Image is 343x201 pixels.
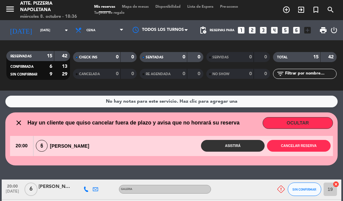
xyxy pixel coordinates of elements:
[20,0,81,13] div: Atte. Pizzeria Napoletana
[47,54,52,58] strong: 15
[264,55,268,59] strong: 0
[62,64,69,69] strong: 13
[50,64,52,69] strong: 6
[198,55,202,59] strong: 0
[313,55,319,59] strong: 15
[198,71,202,76] strong: 0
[131,55,135,59] strong: 0
[276,70,284,78] i: filter_list
[297,6,305,14] i: exit_to_app
[237,26,246,35] i: looks_one
[106,98,237,105] div: No hay notas para este servicio. Haz clic para agregar una
[259,26,268,35] i: looks_3
[10,65,33,68] span: CONFIRMADA
[86,29,95,32] span: Cena
[212,72,229,76] span: NO SHOW
[327,6,335,14] i: search
[121,188,132,191] span: GALERIA
[62,72,69,77] strong: 29
[184,5,217,9] span: Lista de Espera
[4,189,21,197] span: [DATE]
[5,4,15,16] button: menu
[33,140,89,152] div: [PERSON_NAME]
[36,140,48,152] span: 6
[146,56,163,59] span: SENTADAS
[270,26,279,35] i: looks_4
[199,26,207,34] span: pending_actions
[116,71,119,76] strong: 0
[312,6,320,14] i: turned_in_not
[15,119,23,127] i: close
[303,26,312,35] i: add_box
[292,26,301,35] i: looks_6
[328,55,335,59] strong: 42
[249,55,252,59] strong: 0
[248,26,257,35] i: looks_two
[4,182,21,190] span: 20:00
[24,183,38,196] span: 6
[50,72,52,77] strong: 9
[267,140,331,152] button: Cancelar reserva
[292,188,316,191] span: SIN CONFIRMAR
[210,29,234,32] span: Reservas para
[5,4,15,14] i: menu
[119,5,152,9] span: Mapa de mesas
[288,183,321,196] button: SIN CONFIRMAR
[281,26,290,35] i: looks_5
[20,13,81,20] div: miércoles 8. octubre - 18:36
[201,140,265,152] button: Asistirá
[91,5,119,9] span: Mis reservas
[282,6,290,14] i: add_circle_outline
[319,26,327,34] span: print
[183,71,185,76] strong: 0
[264,71,268,76] strong: 0
[10,136,33,156] span: 20:00
[79,56,97,59] span: CHECK INS
[27,118,239,127] span: Hay un cliente que quiso cancelar fuera de plazo y avisa que no honrará su reserva
[263,117,333,129] button: OCULTAR
[333,181,339,188] i: cancel
[330,20,338,40] div: LOG OUT
[131,71,135,76] strong: 0
[91,11,128,15] span: Tarjetas de regalo
[10,73,37,76] span: SIN CONFIRMAR
[212,56,229,59] span: SERVIDAS
[284,70,336,78] input: Filtrar por nombre...
[146,72,170,76] span: RE AGENDADA
[79,72,100,76] span: CANCELADA
[217,5,242,9] span: Pre-acceso
[39,183,72,191] div: [PERSON_NAME]
[330,26,338,34] i: power_settings_new
[116,55,119,59] strong: 0
[152,5,184,9] span: Disponibilidad
[10,55,32,58] span: RESERVADAS
[5,23,37,37] i: [DATE]
[183,55,185,59] strong: 0
[62,26,70,34] i: arrow_drop_down
[249,71,252,76] strong: 0
[62,54,69,58] strong: 42
[277,56,287,59] span: TOTAL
